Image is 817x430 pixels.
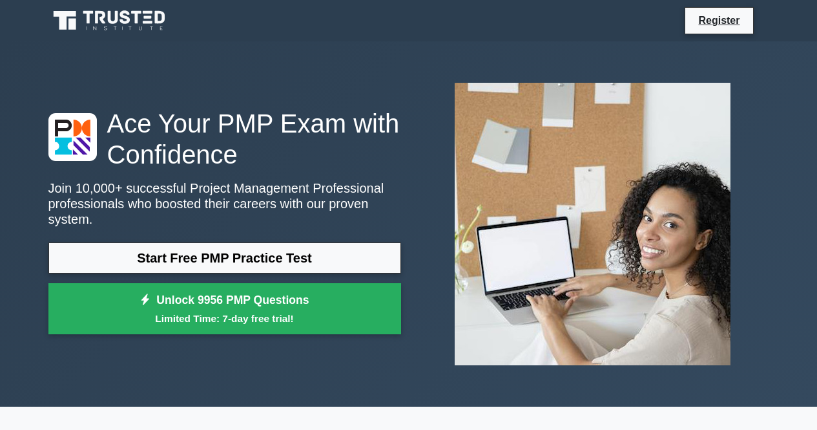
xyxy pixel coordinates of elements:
[65,311,385,326] small: Limited Time: 7-day free trial!
[690,12,747,28] a: Register
[48,108,401,170] h1: Ace Your PMP Exam with Confidence
[48,180,401,227] p: Join 10,000+ successful Project Management Professional professionals who boosted their careers w...
[48,283,401,335] a: Unlock 9956 PMP QuestionsLimited Time: 7-day free trial!
[48,242,401,274] a: Start Free PMP Practice Test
